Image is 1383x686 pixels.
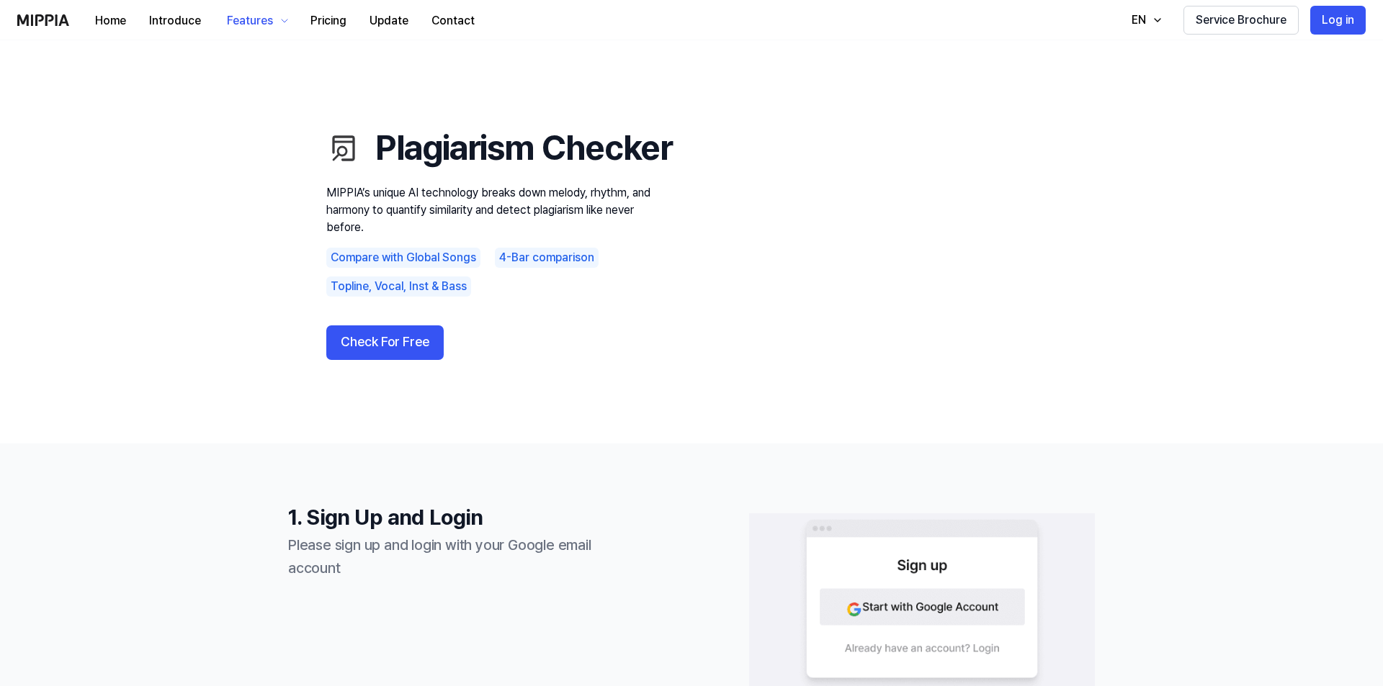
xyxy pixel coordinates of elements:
button: Introduce [138,6,212,35]
p: MIPPIA’s unique AI technology breaks down melody, rhythm, and harmony to quantify similarity and ... [326,184,672,236]
div: Topline, Vocal, Inst & Bass [326,276,471,297]
button: Update [358,6,420,35]
button: Log in [1310,6,1366,35]
a: Update [358,1,420,40]
h1: Plagiarism Checker [326,124,672,172]
button: Features [212,1,299,40]
button: Pricing [299,6,358,35]
div: EN [1129,12,1149,29]
button: Service Brochure [1183,6,1299,35]
div: Compare with Global Songs [326,248,480,268]
button: Check For Free [326,325,444,360]
button: Home [84,6,138,35]
div: 4-Bar comparison [495,248,599,268]
div: Please sign up and login with your Google email account [288,533,634,579]
button: EN [1117,6,1172,35]
div: Features [224,12,276,30]
h1: 1. Sign Up and Login [288,501,634,533]
img: logo [17,14,69,26]
button: Contact [420,6,486,35]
